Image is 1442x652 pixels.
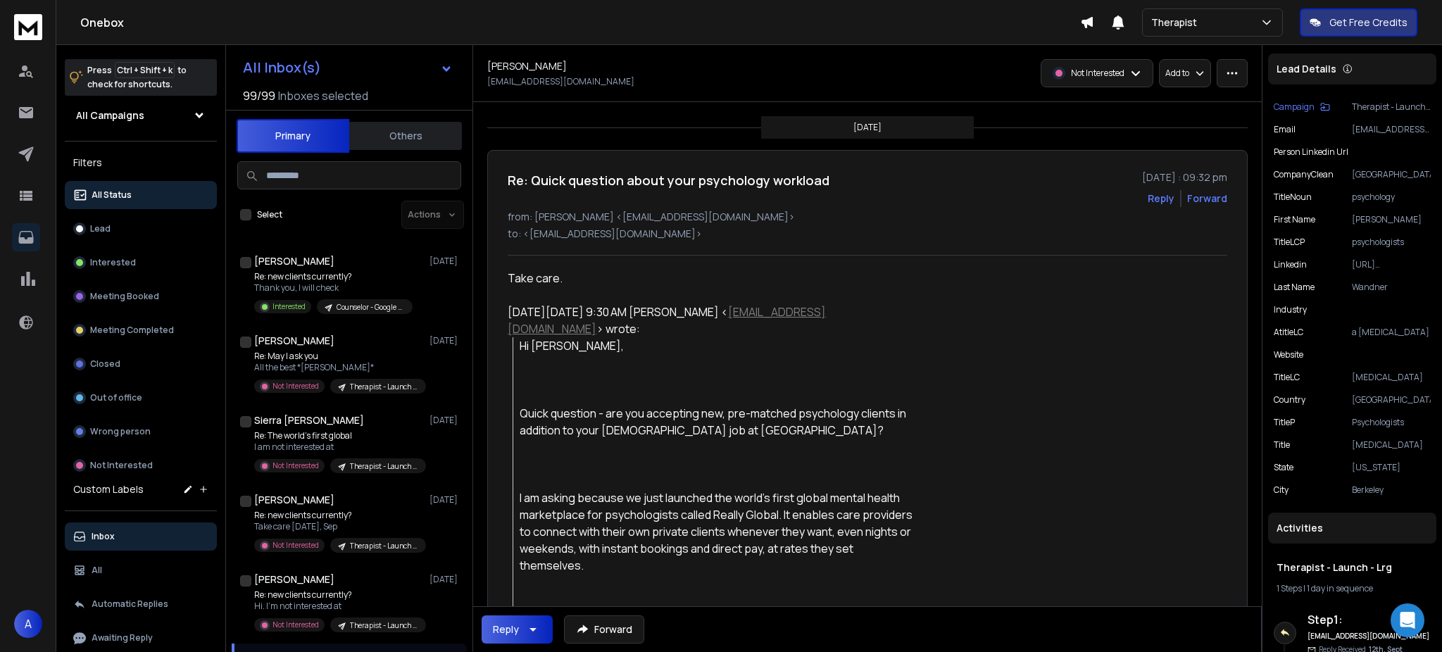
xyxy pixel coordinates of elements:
button: A [14,610,42,638]
p: Therapist - Launch - Lrg [1352,101,1431,113]
button: Wrong person [65,418,217,446]
button: Meeting Booked [65,282,217,311]
p: [DATE] : 09:32 pm [1142,170,1227,184]
p: Therapist - Launch - Smll [350,461,418,472]
h6: [EMAIL_ADDRESS][DOMAIN_NAME] [1308,631,1431,641]
button: Meeting Completed [65,316,217,344]
button: Not Interested [65,451,217,479]
div: | [1277,583,1428,594]
button: Lead [65,215,217,243]
button: Awaiting Reply [65,624,217,652]
p: Psychologists [1352,417,1431,428]
p: Last Name [1274,282,1315,293]
p: Not Interested [272,381,319,391]
p: psychologists [1352,237,1431,248]
p: to: <[EMAIL_ADDRESS][DOMAIN_NAME]> [508,227,1227,241]
button: Get Free Credits [1300,8,1417,37]
p: All Status [92,189,132,201]
p: Lead [90,223,111,234]
button: All [65,556,217,584]
h3: Inboxes selected [278,87,368,104]
h1: Onebox [80,14,1080,31]
button: All Status [65,181,217,209]
button: Reply [482,615,553,644]
p: Out of office [90,392,142,403]
h1: [PERSON_NAME] [487,59,567,73]
p: Thank you, I will check [254,282,413,294]
span: 1 Steps [1277,582,1302,594]
p: titleLC [1274,372,1300,383]
p: a [MEDICAL_DATA] [1352,327,1431,338]
div: Take care. [508,270,919,287]
h1: Therapist - Launch - Lrg [1277,560,1428,575]
button: Primary [237,119,349,153]
p: Therapist [1151,15,1203,30]
span: 99 / 99 [243,87,275,104]
button: Interested [65,249,217,277]
p: Not Interested [272,460,319,471]
img: logo [14,14,42,40]
p: City [1274,484,1289,496]
p: Therapist - Launch - Smll [350,620,418,631]
h3: Custom Labels [73,482,144,496]
p: Interested [90,257,136,268]
div: Open Intercom Messenger [1391,603,1424,637]
button: Inbox [65,522,217,551]
label: Select [257,209,282,220]
button: Automatic Replies [65,590,217,618]
p: industry [1274,304,1307,315]
p: TitleP [1274,417,1295,428]
h3: Filters [65,153,217,173]
p: Hi. I'm not interested at [254,601,423,612]
h1: [PERSON_NAME] [254,572,334,587]
span: Ctrl + Shift + k [115,62,175,78]
p: Person Linkedin Url [1274,146,1348,158]
h1: Sierra [PERSON_NAME] [254,413,364,427]
p: [EMAIL_ADDRESS][DOMAIN_NAME] [487,76,634,87]
p: [DATE] [430,335,461,346]
h1: All Campaigns [76,108,144,123]
p: Country [1274,394,1305,406]
p: Therapist - Launch - Lrg [350,382,418,392]
p: I am not interested at [254,441,423,453]
p: [DATE] [853,122,882,133]
p: Email [1274,124,1296,135]
p: titleLCP [1274,237,1305,248]
p: atitleLC [1274,327,1303,338]
p: [DATE] [430,256,461,267]
p: First Name [1274,214,1315,225]
p: Re: new clients currently? [254,510,423,521]
div: Reply [493,622,519,637]
p: [GEOGRAPHIC_DATA] [1352,394,1431,406]
button: Forward [564,615,644,644]
p: from: [PERSON_NAME] <[EMAIL_ADDRESS][DOMAIN_NAME]> [508,210,1227,224]
h1: [PERSON_NAME] [254,254,334,268]
p: [EMAIL_ADDRESS][DOMAIN_NAME] [1352,124,1431,135]
p: [DATE] [430,494,461,506]
div: Forward [1187,192,1227,206]
h6: Step 1 : [1308,611,1431,628]
button: Out of office [65,384,217,412]
div: Activities [1268,513,1436,544]
p: Not Interested [272,620,319,630]
p: Meeting Booked [90,291,159,302]
p: Wrong person [90,426,151,437]
h1: [PERSON_NAME] [254,334,334,348]
div: [DATE][DATE] 9:30 AM [PERSON_NAME] < > wrote: [508,303,919,337]
p: Add to [1165,68,1189,79]
p: Automatic Replies [92,598,168,610]
p: Lead Details [1277,62,1336,76]
p: [GEOGRAPHIC_DATA] [1352,169,1431,180]
p: Closed [90,358,120,370]
p: Re: May I ask you [254,351,423,362]
p: Re: The world’s first global [254,430,423,441]
p: Press to check for shortcuts. [87,63,187,92]
p: Get Free Credits [1329,15,1407,30]
p: website [1274,349,1303,361]
p: All the best *[PERSON_NAME]* [254,362,423,373]
p: linkedin [1274,259,1307,270]
span: 1 day in sequence [1307,582,1373,594]
p: Not Interested [1071,68,1124,79]
p: Not Interested [272,540,319,551]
